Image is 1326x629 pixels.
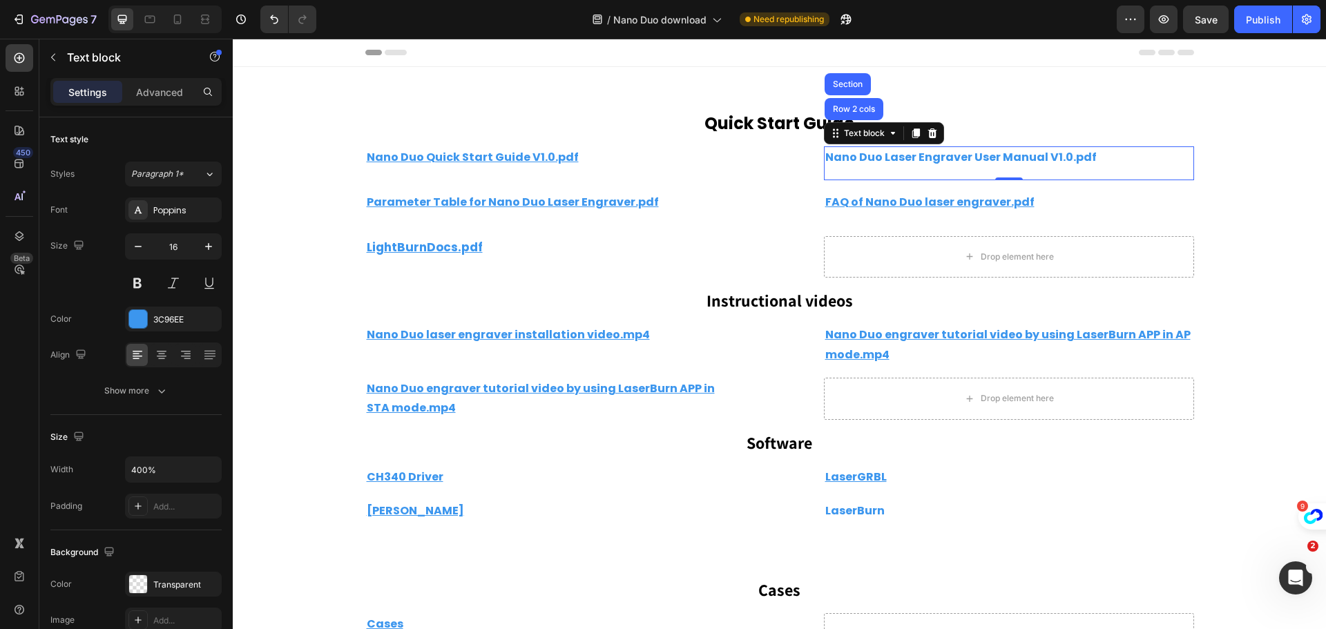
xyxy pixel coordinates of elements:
p: 7 [90,11,97,28]
a: Nano Duo engraver tutorial video by using LaserBurn APP in STA mode.mp4 [134,342,482,378]
span: Save [1195,14,1218,26]
u: LightBurnDocs.pdf [134,200,250,217]
a: [PERSON_NAME] [134,464,231,480]
div: Rich Text Editor. Editing area: main [591,108,961,130]
iframe: Design area [233,39,1326,629]
div: Width [50,463,73,476]
div: Show more [104,384,169,398]
div: Text style [50,133,88,146]
a: LaserBurn [593,464,652,480]
div: Styles [50,168,75,180]
div: Drop element here [748,590,821,601]
div: Font [50,204,68,216]
a: LightBurnDocs.pdf [134,201,250,217]
div: Align [50,346,89,365]
span: Need republishing [753,13,824,26]
div: Drop element here [748,354,821,365]
div: Background [50,543,117,562]
div: Drop element here [748,213,821,224]
button: Show more [50,378,222,403]
a: LaserGRBL [593,430,654,446]
div: Image [50,614,75,626]
div: Transparent [153,579,218,591]
div: Color [50,313,72,325]
span: 2 [1307,541,1318,552]
button: 7 [6,6,103,33]
button: Paragraph 1* [125,162,222,186]
div: Undo/Redo [260,6,316,33]
span: / [607,12,611,27]
button: Publish [1234,6,1292,33]
div: Size [50,237,87,255]
div: Text block [608,88,655,101]
div: Add... [153,501,218,513]
button: Save [1183,6,1229,33]
div: Padding [50,500,82,512]
p: Settings [68,85,107,99]
span: Nano Duo download [613,12,707,27]
div: Color [50,578,72,590]
div: Section [597,41,633,50]
a: Cases [134,577,171,593]
a: FAQ of Nano Duo laser engraver.pdf [593,155,802,171]
iframe: Intercom live chat [1279,561,1312,594]
div: Beta [10,253,33,264]
p: Text block [67,49,184,66]
div: Row 2 cols [597,66,645,75]
input: Auto [126,457,221,482]
div: 450 [13,147,33,158]
div: Poppins [153,204,218,217]
a: Nano Duo engraver tutorial video by using LaserBurn APP in AP mode.mp4 [593,288,958,324]
span: Paragraph 1* [131,168,184,180]
div: Publish [1246,12,1280,27]
div: Size [50,428,87,447]
a: Nano Duo laser engraver installation video.mp4 [134,288,417,304]
strong: Nano Duo Laser Engraver User Manual V1.0.pdf [593,110,864,126]
div: Add... [153,615,218,627]
a: Parameter Table for Nano Duo Laser Engraver.pdf [134,155,426,171]
p: Advanced [136,85,183,99]
div: 3C96EE [153,313,218,326]
a: CH340 Driver [134,430,211,446]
